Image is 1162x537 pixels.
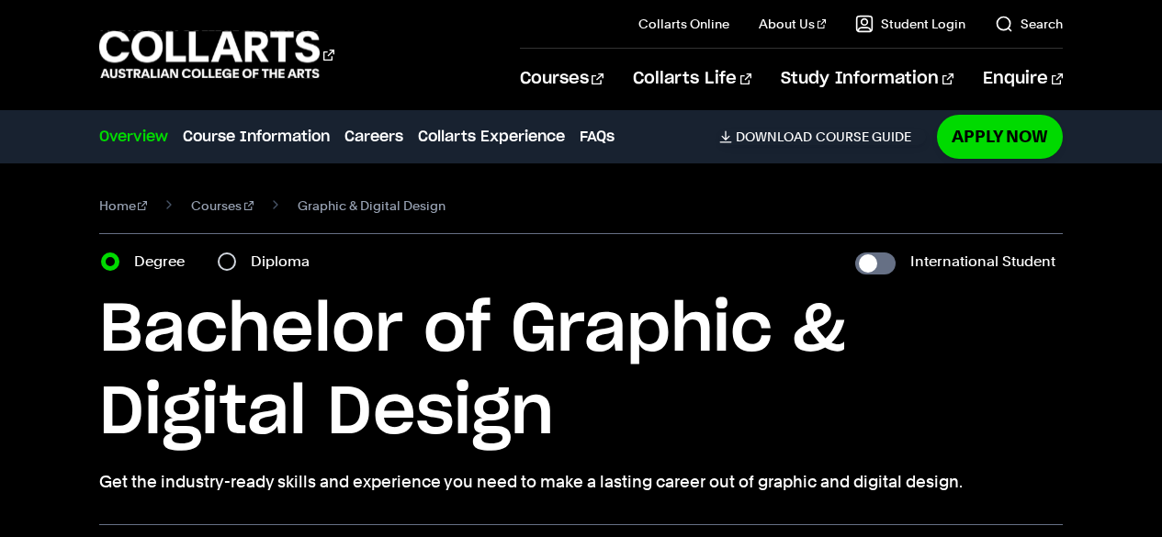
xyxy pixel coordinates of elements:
div: Go to homepage [99,28,334,81]
a: Search [995,15,1063,33]
a: Apply Now [937,115,1063,158]
p: Get the industry-ready skills and experience you need to make a lasting career out of graphic and... [99,469,1064,495]
label: Diploma [251,249,321,274]
label: International Student [910,249,1055,274]
a: Courses [191,193,254,218]
a: Courses [520,49,604,109]
a: About Us [759,15,827,33]
a: Course Information [183,126,330,148]
a: DownloadCourse Guide [719,129,926,145]
a: Careers [344,126,403,148]
a: Study Information [781,49,953,109]
a: Student Login [855,15,965,33]
span: Download [736,129,812,145]
label: Degree [134,249,196,274]
span: Graphic & Digital Design [298,193,446,218]
a: Collarts Online [638,15,729,33]
a: Collarts Experience [418,126,565,148]
a: FAQs [580,126,615,148]
h1: Bachelor of Graphic & Digital Design [99,289,1064,454]
a: Collarts Life [633,49,751,109]
a: Overview [99,126,168,148]
a: Enquire [983,49,1063,109]
a: Home [99,193,148,218]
